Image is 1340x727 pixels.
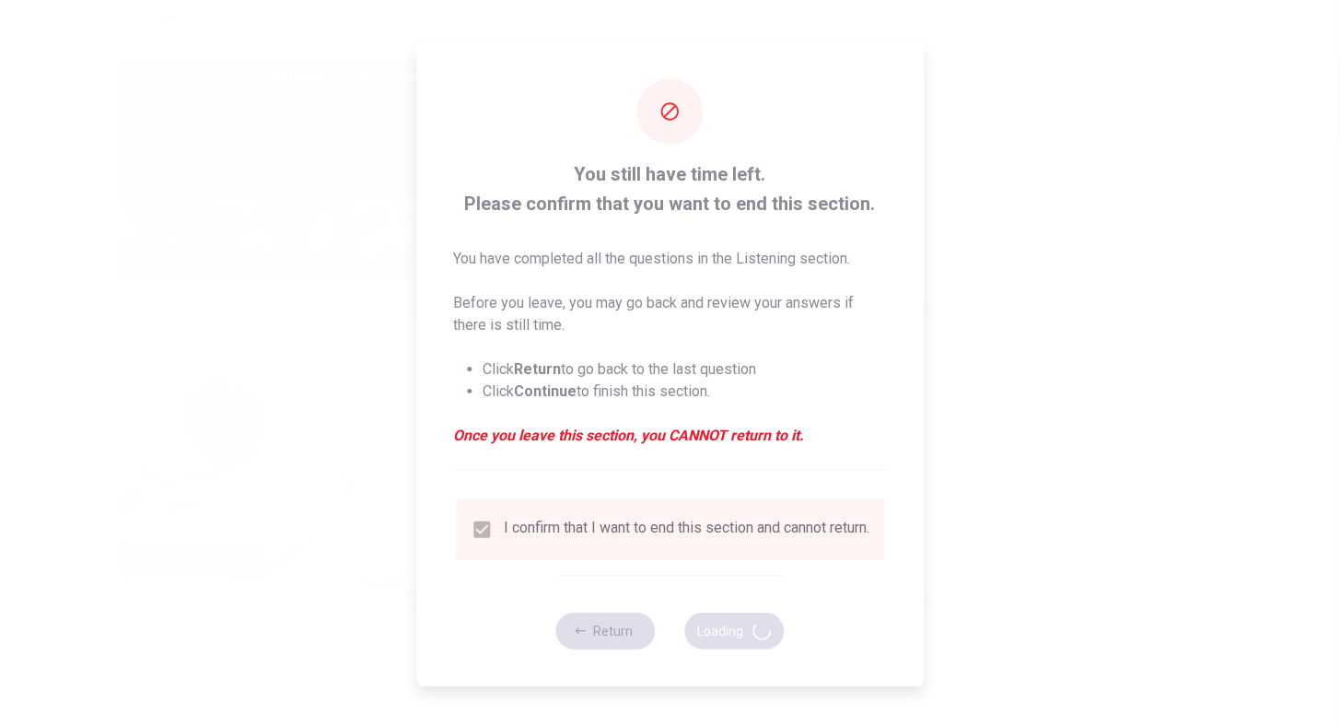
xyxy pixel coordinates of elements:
button: Return [556,613,656,650]
strong: Continue [514,382,577,400]
p: You have completed all the questions in the Listening section. [453,248,887,270]
strong: Return [514,360,561,378]
li: Click to finish this section. [483,381,887,403]
span: You still have time left. Please confirm that you want to end this section. [453,159,887,218]
li: Click to go back to the last question [483,358,887,381]
p: Before you leave, you may go back and review your answers if there is still time. [453,292,887,336]
button: Loading [685,613,785,650]
em: Once you leave this section, you CANNOT return to it. [453,425,887,447]
div: I confirm that I want to end this section and cannot return. [504,519,869,541]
